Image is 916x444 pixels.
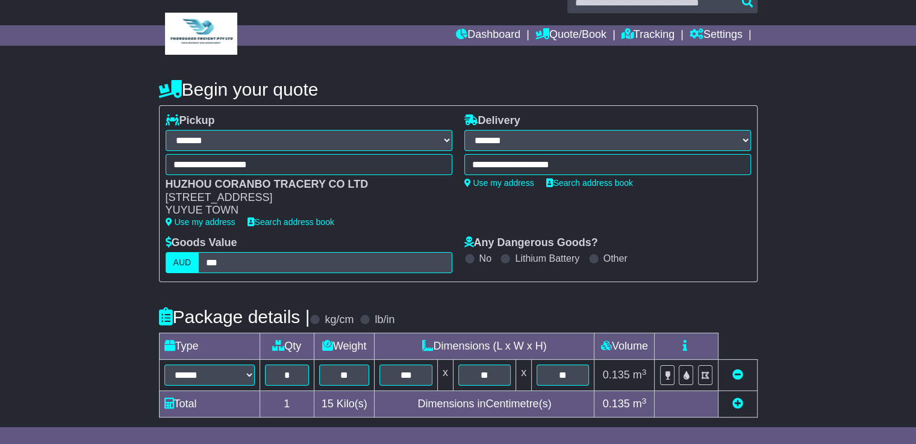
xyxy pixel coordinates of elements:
[603,369,630,381] span: 0.135
[260,391,314,418] td: 1
[603,253,628,264] label: Other
[166,178,440,191] div: HUZHOU CORANBO TRACERY CO LTD
[437,360,453,391] td: x
[375,313,394,327] label: lb/in
[464,114,520,128] label: Delivery
[166,114,215,128] label: Pickup
[464,236,598,250] label: Any Dangerous Goods?
[325,313,354,327] label: kg/cm
[732,369,743,381] a: Remove this item
[479,253,491,264] label: No
[166,252,199,273] label: AUD
[622,25,675,46] a: Tracking
[642,396,647,405] sup: 3
[464,178,534,188] a: Use my address
[633,369,647,381] span: m
[159,79,758,99] h4: Begin your quote
[633,398,647,410] span: m
[159,333,260,360] td: Type
[375,391,594,418] td: Dimensions in Centimetre(s)
[546,178,633,188] a: Search address book
[322,398,334,410] span: 15
[166,191,440,205] div: [STREET_ADDRESS]
[166,217,235,227] a: Use my address
[248,217,334,227] a: Search address book
[535,25,606,46] a: Quote/Book
[642,368,647,377] sup: 3
[159,391,260,418] td: Total
[314,391,375,418] td: Kilo(s)
[594,333,655,360] td: Volume
[515,253,579,264] label: Lithium Battery
[603,398,630,410] span: 0.135
[166,204,440,217] div: YUYUE TOWN
[516,360,532,391] td: x
[375,333,594,360] td: Dimensions (L x W x H)
[456,25,520,46] a: Dashboard
[690,25,743,46] a: Settings
[166,236,237,250] label: Goods Value
[732,398,743,410] a: Add new item
[314,333,375,360] td: Weight
[159,307,310,327] h4: Package details |
[260,333,314,360] td: Qty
